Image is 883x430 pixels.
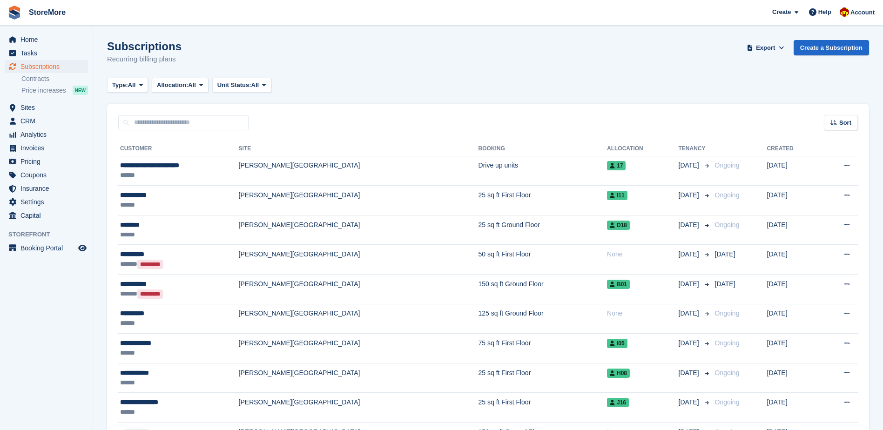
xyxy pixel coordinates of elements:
[745,40,786,55] button: Export
[479,393,607,423] td: 25 sq ft First Floor
[479,334,607,363] td: 75 sq ft First Floor
[20,60,76,73] span: Subscriptions
[212,78,271,93] button: Unit Status: All
[767,186,820,215] td: [DATE]
[20,128,76,141] span: Analytics
[152,78,209,93] button: Allocation: All
[107,78,148,93] button: Type: All
[794,40,869,55] a: Create a Subscription
[715,339,740,347] span: Ongoing
[5,47,88,60] a: menu
[188,81,196,90] span: All
[157,81,188,90] span: Allocation:
[715,309,740,317] span: Ongoing
[8,230,93,239] span: Storefront
[756,43,775,53] span: Export
[479,275,607,304] td: 150 sq ft Ground Floor
[20,141,76,155] span: Invoices
[679,309,701,318] span: [DATE]
[679,190,701,200] span: [DATE]
[679,368,701,378] span: [DATE]
[607,141,679,156] th: Allocation
[251,81,259,90] span: All
[679,279,701,289] span: [DATE]
[21,74,88,83] a: Contracts
[679,338,701,348] span: [DATE]
[850,8,875,17] span: Account
[679,220,701,230] span: [DATE]
[607,191,627,200] span: I11
[239,156,479,186] td: [PERSON_NAME][GEOGRAPHIC_DATA]
[818,7,831,17] span: Help
[239,141,479,156] th: Site
[607,249,679,259] div: None
[607,398,629,407] span: J16
[767,363,820,393] td: [DATE]
[715,280,735,288] span: [DATE]
[679,397,701,407] span: [DATE]
[715,161,740,169] span: Ongoing
[20,101,76,114] span: Sites
[767,141,820,156] th: Created
[118,141,239,156] th: Customer
[679,161,701,170] span: [DATE]
[479,141,607,156] th: Booking
[607,280,630,289] span: B01
[217,81,251,90] span: Unit Status:
[715,398,740,406] span: Ongoing
[607,161,626,170] span: 17
[767,215,820,245] td: [DATE]
[239,304,479,334] td: [PERSON_NAME][GEOGRAPHIC_DATA]
[479,156,607,186] td: Drive up units
[128,81,136,90] span: All
[21,85,88,95] a: Price increases NEW
[107,54,182,65] p: Recurring billing plans
[20,47,76,60] span: Tasks
[112,81,128,90] span: Type:
[715,221,740,228] span: Ongoing
[767,275,820,304] td: [DATE]
[239,186,479,215] td: [PERSON_NAME][GEOGRAPHIC_DATA]
[77,242,88,254] a: Preview store
[715,191,740,199] span: Ongoing
[767,245,820,275] td: [DATE]
[767,156,820,186] td: [DATE]
[5,168,88,181] a: menu
[20,195,76,208] span: Settings
[767,334,820,363] td: [DATE]
[715,369,740,376] span: Ongoing
[5,141,88,155] a: menu
[479,215,607,245] td: 25 sq ft Ground Floor
[839,118,851,128] span: Sort
[239,393,479,423] td: [PERSON_NAME][GEOGRAPHIC_DATA]
[5,182,88,195] a: menu
[5,242,88,255] a: menu
[20,242,76,255] span: Booking Portal
[239,334,479,363] td: [PERSON_NAME][GEOGRAPHIC_DATA]
[840,7,849,17] img: Store More Team
[20,168,76,181] span: Coupons
[679,141,711,156] th: Tenancy
[767,393,820,423] td: [DATE]
[715,250,735,258] span: [DATE]
[20,114,76,128] span: CRM
[607,339,627,348] span: I05
[25,5,69,20] a: StoreMore
[20,155,76,168] span: Pricing
[607,309,679,318] div: None
[5,101,88,114] a: menu
[21,86,66,95] span: Price increases
[5,128,88,141] a: menu
[107,40,182,53] h1: Subscriptions
[5,114,88,128] a: menu
[239,363,479,393] td: [PERSON_NAME][GEOGRAPHIC_DATA]
[772,7,791,17] span: Create
[20,209,76,222] span: Capital
[239,215,479,245] td: [PERSON_NAME][GEOGRAPHIC_DATA]
[5,60,88,73] a: menu
[5,209,88,222] a: menu
[239,245,479,275] td: [PERSON_NAME][GEOGRAPHIC_DATA]
[5,195,88,208] a: menu
[73,86,88,95] div: NEW
[479,186,607,215] td: 25 sq ft First Floor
